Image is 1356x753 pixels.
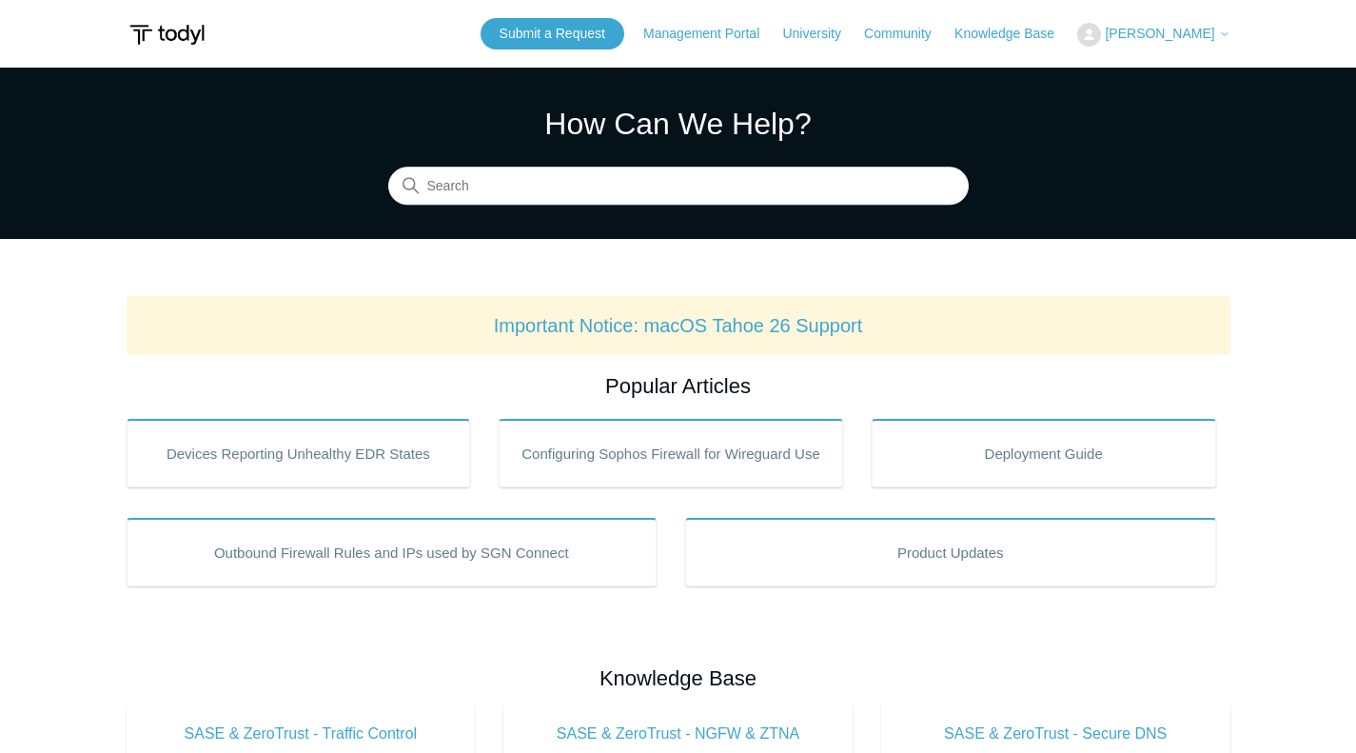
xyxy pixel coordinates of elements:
button: [PERSON_NAME] [1077,23,1229,47]
a: Important Notice: macOS Tahoe 26 Support [494,315,863,336]
input: Search [388,168,969,206]
a: Deployment Guide [872,419,1216,487]
a: Outbound Firewall Rules and IPs used by SGN Connect [127,518,658,586]
a: Management Portal [643,24,778,44]
h1: How Can We Help? [388,101,969,147]
a: Community [864,24,951,44]
h2: Popular Articles [127,370,1230,402]
a: Configuring Sophos Firewall for Wireguard Use [499,419,843,487]
span: [PERSON_NAME] [1105,26,1214,41]
a: Product Updates [685,518,1216,586]
span: SASE & ZeroTrust - Secure DNS [910,723,1202,745]
span: SASE & ZeroTrust - Traffic Control [155,723,447,745]
a: University [782,24,859,44]
span: SASE & ZeroTrust - NGFW & ZTNA [532,723,824,745]
a: Devices Reporting Unhealthy EDR States [127,419,471,487]
img: Todyl Support Center Help Center home page [127,17,207,52]
h2: Knowledge Base [127,663,1230,694]
a: Submit a Request [481,18,624,50]
a: Knowledge Base [954,24,1073,44]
